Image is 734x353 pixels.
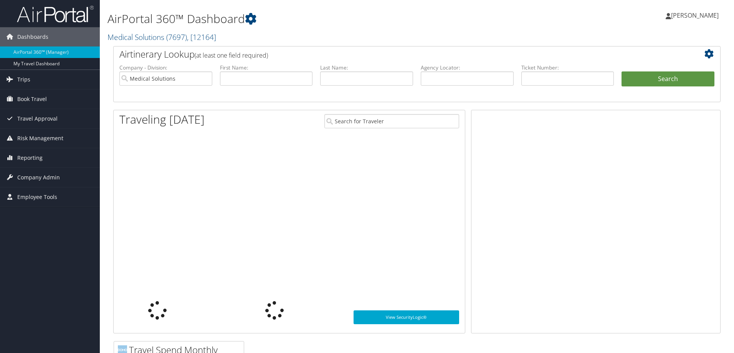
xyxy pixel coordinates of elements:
span: Trips [17,70,30,89]
span: Book Travel [17,89,47,109]
label: First Name: [220,64,313,71]
span: [PERSON_NAME] [671,11,719,20]
label: Last Name: [320,64,413,71]
label: Ticket Number: [521,64,614,71]
span: Company Admin [17,168,60,187]
span: (at least one field required) [195,51,268,60]
h1: AirPortal 360™ Dashboard [107,11,520,27]
h1: Traveling [DATE] [119,111,205,128]
span: , [ 12164 ] [187,32,216,42]
h2: Airtinerary Lookup [119,48,664,61]
a: Medical Solutions [107,32,216,42]
a: View SecurityLogic® [354,310,459,324]
label: Company - Division: [119,64,212,71]
span: Dashboards [17,27,48,46]
span: ( 7697 ) [166,32,187,42]
button: Search [622,71,714,87]
a: [PERSON_NAME] [666,4,726,27]
span: Risk Management [17,129,63,148]
span: Employee Tools [17,187,57,207]
img: airportal-logo.png [17,5,94,23]
label: Agency Locator: [421,64,514,71]
span: Travel Approval [17,109,58,128]
input: Search for Traveler [324,114,459,128]
span: Reporting [17,148,43,167]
